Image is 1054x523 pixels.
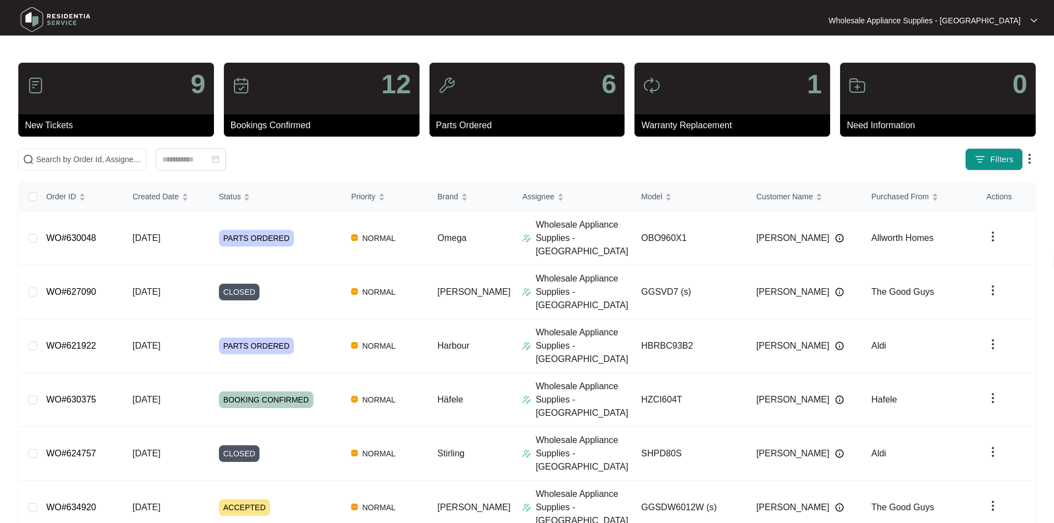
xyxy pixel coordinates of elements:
[37,182,123,212] th: Order ID
[219,445,260,462] span: CLOSED
[437,449,464,458] span: Stirling
[36,153,142,165] input: Search by Order Id, Assignee Name, Customer Name, Brand and Model
[632,319,747,373] td: HBRBC93B2
[986,230,1000,243] img: dropdown arrow
[807,71,822,98] p: 1
[828,15,1021,26] p: Wholesale Appliance Supplies - [GEOGRAPHIC_DATA]
[871,502,934,512] span: The Good Guys
[632,373,747,427] td: HZCI604T
[351,504,358,510] img: Vercel Logo
[351,234,358,241] img: Vercel Logo
[358,232,400,245] span: NORMAL
[756,285,830,299] span: [PERSON_NAME]
[342,182,428,212] th: Priority
[990,154,1013,165] span: Filters
[46,341,96,350] a: WO#621922
[1031,18,1037,23] img: dropdown arrow
[219,230,294,247] span: PARTS ORDERED
[871,190,928,203] span: Purchased From
[219,499,270,516] span: ACCEPTED
[437,341,469,350] span: Harbour
[351,342,358,349] img: Vercel Logo
[232,77,250,94] img: icon
[756,190,813,203] span: Customer Name
[219,284,260,300] span: CLOSED
[536,380,632,420] p: Wholesale Appliance Supplies - [GEOGRAPHIC_DATA]
[835,503,844,512] img: Info icon
[536,434,632,474] p: Wholesale Appliance Supplies - [GEOGRAPHIC_DATA]
[437,190,458,203] span: Brand
[536,326,632,366] p: Wholesale Appliance Supplies - [GEOGRAPHIC_DATA]
[231,119,419,132] p: Bookings Confirmed
[219,190,241,203] span: Status
[210,182,342,212] th: Status
[132,190,178,203] span: Created Date
[986,284,1000,297] img: dropdown arrow
[847,119,1036,132] p: Need Information
[643,77,661,94] img: icon
[219,391,313,408] span: BOOKING CONFIRMED
[986,391,1000,405] img: dropdown arrow
[871,449,886,458] span: Aldi
[1012,71,1027,98] p: 0
[871,287,934,296] span: The Good Guys
[46,449,96,458] a: WO#624757
[46,502,96,512] a: WO#634920
[437,287,511,296] span: [PERSON_NAME]
[862,182,977,212] th: Purchased From
[123,182,209,212] th: Created Date
[522,449,531,458] img: Assigner Icon
[986,338,1000,351] img: dropdown arrow
[632,265,747,319] td: GGSVD7 (s)
[835,449,844,458] img: Info icon
[536,218,632,258] p: Wholesale Appliance Supplies - [GEOGRAPHIC_DATA]
[191,71,206,98] p: 9
[871,233,933,243] span: Allworth Homes
[358,393,400,406] span: NORMAL
[438,77,456,94] img: icon
[522,190,555,203] span: Assignee
[351,450,358,456] img: Vercel Logo
[132,233,160,243] span: [DATE]
[437,502,511,512] span: [PERSON_NAME]
[132,287,160,296] span: [DATE]
[835,234,844,243] img: Info icon
[513,182,632,212] th: Assignee
[25,119,214,132] p: New Tickets
[602,71,617,98] p: 6
[871,341,886,350] span: Aldi
[46,287,96,296] a: WO#627090
[27,77,44,94] img: icon
[536,272,632,312] p: Wholesale Appliance Supplies - [GEOGRAPHIC_DATA]
[835,395,844,404] img: Info icon
[986,445,1000,459] img: dropdown arrow
[756,232,830,245] span: [PERSON_NAME]
[132,502,160,512] span: [DATE]
[632,212,747,265] td: OBO960X1
[986,499,1000,512] img: dropdown arrow
[358,339,400,353] span: NORMAL
[436,119,625,132] p: Parts Ordered
[358,285,400,299] span: NORMAL
[835,341,844,350] img: Info icon
[46,395,96,404] a: WO#630375
[132,449,160,458] span: [DATE]
[756,393,830,406] span: [PERSON_NAME]
[46,233,96,243] a: WO#630048
[975,154,986,165] img: filter icon
[522,288,531,296] img: Assigner Icon
[1023,152,1036,165] img: dropdown arrow
[522,503,531,512] img: Assigner Icon
[351,190,376,203] span: Priority
[17,3,94,36] img: residentia service logo
[358,447,400,460] span: NORMAL
[358,501,400,514] span: NORMAL
[835,288,844,296] img: Info icon
[381,71,411,98] p: 12
[871,395,897,404] span: Hafele
[848,77,866,94] img: icon
[46,190,76,203] span: Order ID
[132,395,160,404] span: [DATE]
[351,288,358,295] img: Vercel Logo
[522,395,531,404] img: Assigner Icon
